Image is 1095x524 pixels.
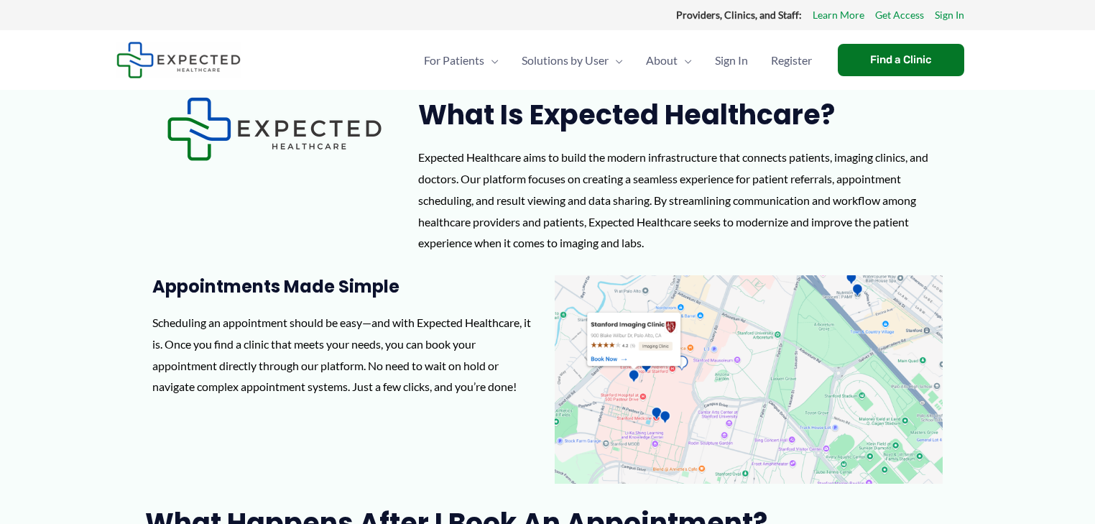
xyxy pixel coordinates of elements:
strong: Providers, Clinics, and Staff: [676,9,802,21]
a: Get Access [875,6,924,24]
img: Expected Healthcare Logo - side, dark font, small [116,42,241,78]
h3: Appointments Made Simple [152,275,540,298]
span: Sign In [715,35,748,86]
a: Solutions by UserMenu Toggle [510,35,634,86]
span: For Patients [424,35,484,86]
div: Expected Healthcare aims to build the modern infrastructure that connects patients, imaging clini... [418,147,950,254]
span: Solutions by User [522,35,609,86]
a: Find a Clinic [838,44,964,76]
span: Register [771,35,812,86]
a: Sign In [703,35,759,86]
nav: Primary Site Navigation [412,35,823,86]
span: Menu Toggle [609,35,623,86]
a: Register [759,35,823,86]
p: Scheduling an appointment should be easy—and with Expected Healthcare, it is. Once you find a cli... [152,312,540,397]
a: Learn More [813,6,864,24]
a: For PatientsMenu Toggle [412,35,510,86]
a: Sign In [935,6,964,24]
span: About [646,35,678,86]
img: Expected Healthcare Logo [167,97,382,161]
span: Menu Toggle [678,35,692,86]
span: Menu Toggle [484,35,499,86]
a: AboutMenu Toggle [634,35,703,86]
h2: What is Expected Healthcare? [418,97,950,132]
